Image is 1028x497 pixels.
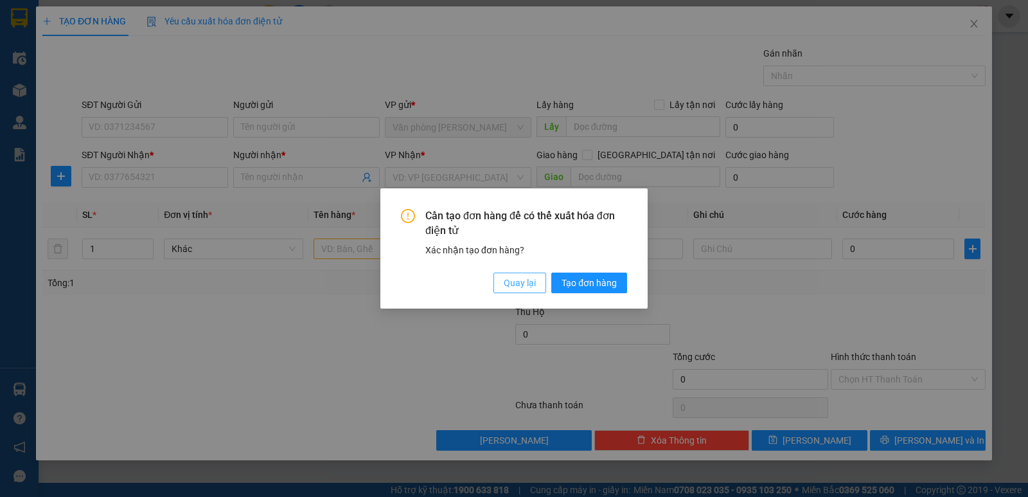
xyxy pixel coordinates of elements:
[504,276,536,290] span: Quay lại
[401,209,415,223] span: exclamation-circle
[562,276,617,290] span: Tạo đơn hàng
[425,243,627,257] div: Xác nhận tạo đơn hàng?
[551,273,627,293] button: Tạo đơn hàng
[493,273,546,293] button: Quay lại
[425,209,627,238] span: Cần tạo đơn hàng để có thể xuất hóa đơn điện tử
